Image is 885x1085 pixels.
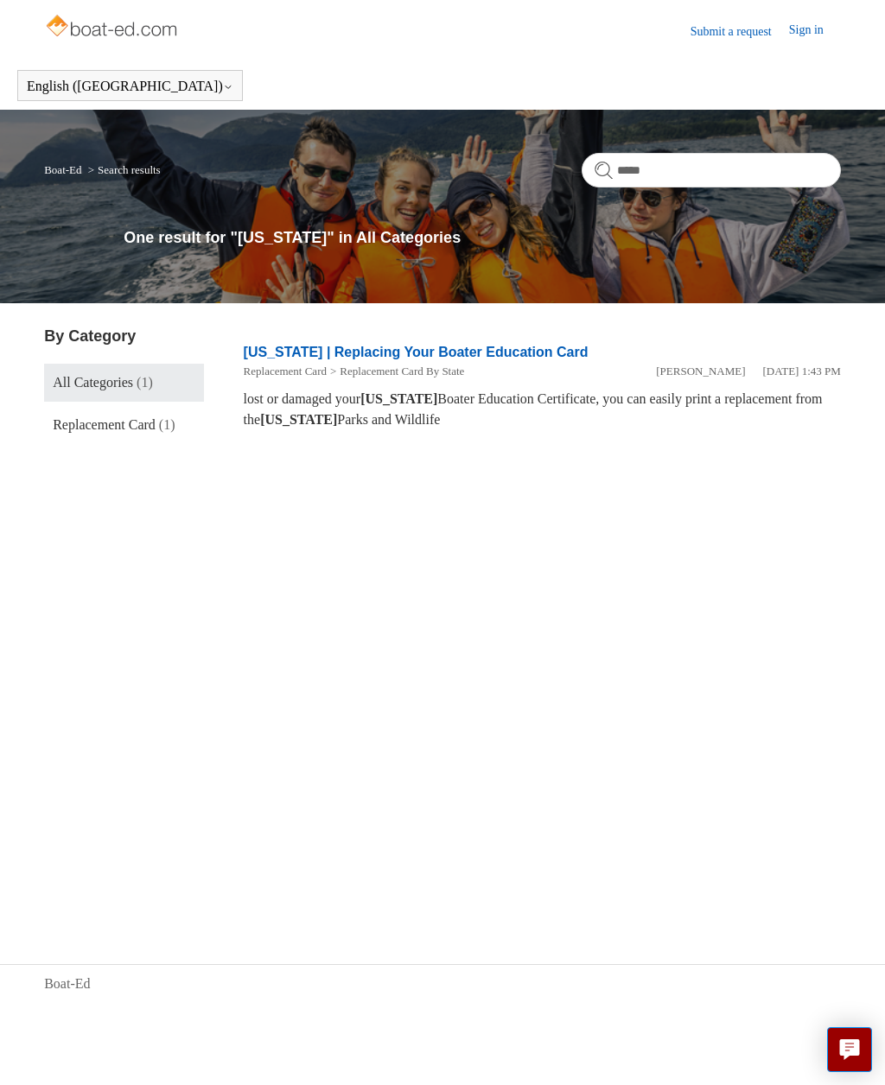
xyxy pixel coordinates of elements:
a: Boat-Ed [44,974,90,994]
em: [US_STATE] [360,391,437,406]
li: Search results [85,163,161,176]
a: [US_STATE] | Replacing Your Boater Education Card [244,345,589,359]
a: Boat-Ed [44,163,81,176]
a: Replacement Card By State [340,365,464,378]
button: English ([GEOGRAPHIC_DATA]) [27,79,233,94]
a: Replacement Card [244,365,327,378]
li: Boat-Ed [44,163,85,176]
span: All Categories [53,375,133,390]
li: [PERSON_NAME] [656,363,745,380]
button: Live chat [827,1027,872,1072]
span: (1) [137,375,153,390]
a: Sign in [789,21,841,41]
div: lost or damaged your Boater Education Certificate, you can easily print a replacement from the Pa... [244,389,841,430]
em: [US_STATE] [260,412,337,427]
a: Replacement Card (1) [44,406,203,444]
input: Search [582,153,841,187]
h3: By Category [44,325,203,348]
a: Submit a request [691,22,789,41]
a: All Categories (1) [44,364,203,402]
li: Replacement Card By State [327,363,464,380]
h1: One result for "[US_STATE]" in All Categories [124,226,840,250]
li: Replacement Card [244,363,327,380]
span: (1) [159,417,175,432]
time: 05/22/2024, 13:43 [763,365,841,378]
img: Boat-Ed Help Center home page [44,10,181,45]
span: Replacement Card [53,417,156,432]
